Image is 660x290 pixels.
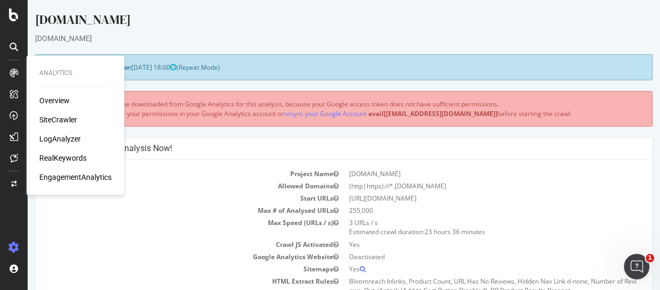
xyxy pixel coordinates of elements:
a: LogAnalyzer [39,134,81,144]
a: SiteCrawler [39,114,77,125]
td: Yes [316,238,616,251]
td: Allowed Domains [16,180,316,192]
strong: Next Launch Scheduled for: [16,63,104,72]
td: [DOMAIN_NAME] [316,168,616,180]
a: EngagementAnalytics [39,172,112,183]
td: Max Speed (URLs / s) [16,217,316,238]
div: Analytics [39,69,112,78]
td: Crawl JS Activated [16,238,316,251]
iframe: Intercom live chat [624,254,649,279]
td: Google Analytics Website [16,251,316,263]
div: Visit information will not be downloaded from Google Analytics for this analysis, because your Go... [7,91,625,126]
td: 255,000 [316,204,616,217]
td: Yes [316,263,616,275]
span: 1 [646,254,654,262]
b: avail[[EMAIL_ADDRESS][DOMAIN_NAME]] [341,109,470,118]
td: (http|https)://*.[DOMAIN_NAME] [316,180,616,192]
h4: Configure your New Analysis Now! [16,143,616,154]
div: (Repeat Mode) [7,54,625,80]
span: 23 hours 36 minutes [397,227,458,236]
td: Sitemaps [16,263,316,275]
div: [DOMAIN_NAME] [7,11,625,33]
td: 3 URLs / s Estimated crawl duration: [316,217,616,238]
td: Project Name [16,168,316,180]
span: [DATE] 18:00 [104,63,149,72]
a: RealKeywords [39,153,87,163]
a: resync your Google Account [256,109,339,118]
td: [URL][DOMAIN_NAME] [316,192,616,204]
td: Start URLs [16,192,316,204]
td: Deactivated [316,251,616,263]
td: Max # of Analysed URLs [16,204,316,217]
div: [DOMAIN_NAME] [7,33,625,44]
a: Overview [39,95,70,106]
